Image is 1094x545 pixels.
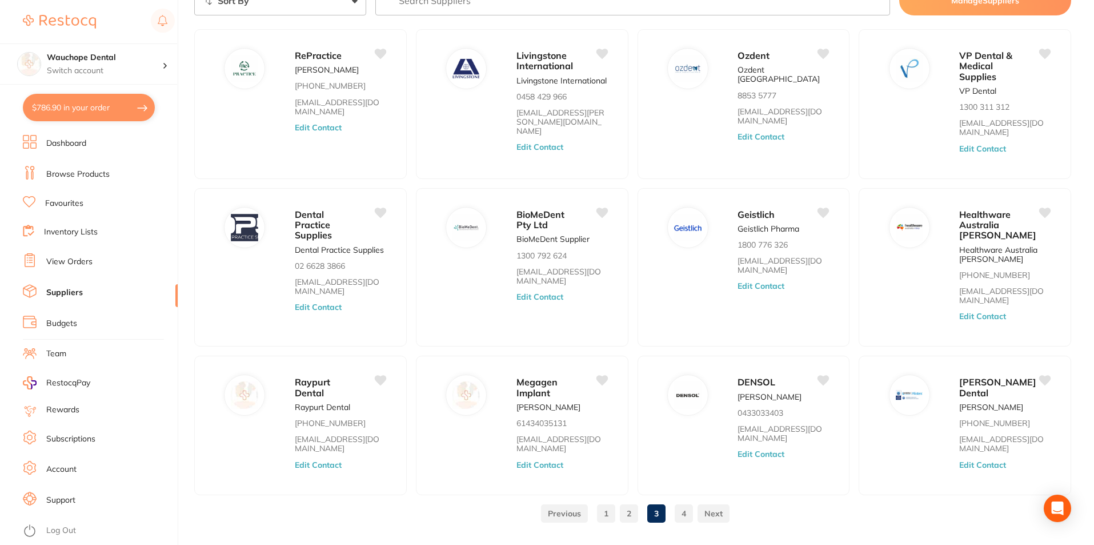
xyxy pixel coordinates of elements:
[46,404,79,416] a: Rewards
[295,50,342,61] span: RePractice
[738,408,783,417] p: 0433033403
[295,419,366,428] p: [PHONE_NUMBER]
[295,261,345,270] p: 02 6628 3866
[896,382,923,409] img: Erskine Dental
[295,245,384,254] p: Dental Practice Supplies
[46,256,93,268] a: View Orders
[516,267,607,285] a: [EMAIL_ADDRESS][DOMAIN_NAME]
[23,376,90,389] a: RestocqPay
[46,318,77,329] a: Budgets
[738,424,828,443] a: [EMAIL_ADDRESS][DOMAIN_NAME]
[647,502,666,525] a: 3
[675,502,693,525] a: 4
[295,460,342,470] button: Edit Contact
[896,55,923,82] img: VP Dental & Medical Supplies
[516,403,580,412] p: [PERSON_NAME]
[738,91,776,100] p: 8853 5777
[295,209,332,241] span: Dental Practice Supplies
[738,132,784,141] button: Edit Contact
[231,382,259,409] img: Raypurt Dental
[959,287,1050,305] a: [EMAIL_ADDRESS][DOMAIN_NAME]
[738,240,788,249] p: 1800 776 326
[959,102,1009,112] p: 1300 311 312
[452,55,480,82] img: Livingstone International
[18,53,41,75] img: Wauchope Dental
[45,198,83,209] a: Favourites
[516,108,607,136] a: [EMAIL_ADDRESS][PERSON_NAME][DOMAIN_NAME]
[516,234,590,244] p: BioMeDent Supplier
[295,123,342,132] button: Edit Contact
[516,460,563,470] button: Edit Contact
[1044,495,1071,522] div: Open Intercom Messenger
[959,209,1036,241] span: Healthware Australia [PERSON_NAME]
[896,214,923,241] img: Healthware Australia Ridley
[452,382,480,409] img: Megagen Implant
[620,502,638,525] a: 2
[44,226,98,238] a: Inventory Lists
[295,435,386,453] a: [EMAIL_ADDRESS][DOMAIN_NAME]
[295,303,342,312] button: Edit Contact
[23,522,174,540] button: Log Out
[674,214,702,241] img: Geistlich
[516,209,564,230] span: BioMeDent Pty Ltd
[959,245,1050,264] p: Healthware Australia [PERSON_NAME]
[516,292,563,301] button: Edit Contact
[738,65,828,83] p: Ozdent [GEOGRAPHIC_DATA]
[959,312,1006,321] button: Edit Contact
[516,92,567,101] p: 0458 429 966
[46,377,90,389] span: RestocqPay
[516,142,563,152] button: Edit Contact
[295,98,386,116] a: [EMAIL_ADDRESS][DOMAIN_NAME]
[959,50,1012,82] span: VP Dental & Medical Supplies
[23,376,37,389] img: RestocqPay
[959,460,1006,470] button: Edit Contact
[231,214,259,241] img: Dental Practice Supplies
[23,94,155,121] button: $786.90 in your order
[959,118,1050,137] a: [EMAIL_ADDRESS][DOMAIN_NAME]
[738,376,775,388] span: DENSOL
[959,376,1036,398] span: [PERSON_NAME] Dental
[674,55,702,82] img: Ozdent
[738,224,799,233] p: Geistlich Pharma
[959,435,1050,453] a: [EMAIL_ADDRESS][DOMAIN_NAME]
[46,169,110,180] a: Browse Products
[295,65,359,74] p: [PERSON_NAME]
[516,50,573,71] span: Livingstone International
[46,495,75,506] a: Support
[959,144,1006,153] button: Edit Contact
[516,251,567,260] p: 1300 792 624
[46,348,66,360] a: Team
[738,281,784,291] button: Edit Contact
[295,376,330,398] span: Raypurt Dental
[295,403,350,412] p: Raypurt Dental
[738,50,770,61] span: Ozdent
[959,270,1030,280] p: [PHONE_NUMBER]
[46,433,95,445] a: Subscriptions
[738,449,784,459] button: Edit Contact
[516,76,607,85] p: Livingstone International
[738,209,775,220] span: Geistlich
[674,382,702,409] img: DENSOL
[959,403,1023,412] p: [PERSON_NAME]
[46,525,76,536] a: Log Out
[47,52,162,63] h4: Wauchope Dental
[516,419,567,428] p: 61434035131
[597,502,615,525] a: 1
[959,86,996,96] p: VP Dental
[516,376,558,398] span: Megagen Implant
[738,392,802,401] p: [PERSON_NAME]
[46,138,86,149] a: Dashboard
[959,419,1030,428] p: [PHONE_NUMBER]
[738,256,828,275] a: [EMAIL_ADDRESS][DOMAIN_NAME]
[46,287,83,299] a: Suppliers
[452,214,480,241] img: BioMeDent Pty Ltd
[295,277,386,296] a: [EMAIL_ADDRESS][DOMAIN_NAME]
[46,464,77,475] a: Account
[47,65,162,77] p: Switch account
[23,9,96,35] a: Restocq Logo
[516,435,607,453] a: [EMAIL_ADDRESS][DOMAIN_NAME]
[738,107,828,125] a: [EMAIL_ADDRESS][DOMAIN_NAME]
[295,81,366,90] p: [PHONE_NUMBER]
[231,55,259,82] img: RePractice
[23,15,96,29] img: Restocq Logo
